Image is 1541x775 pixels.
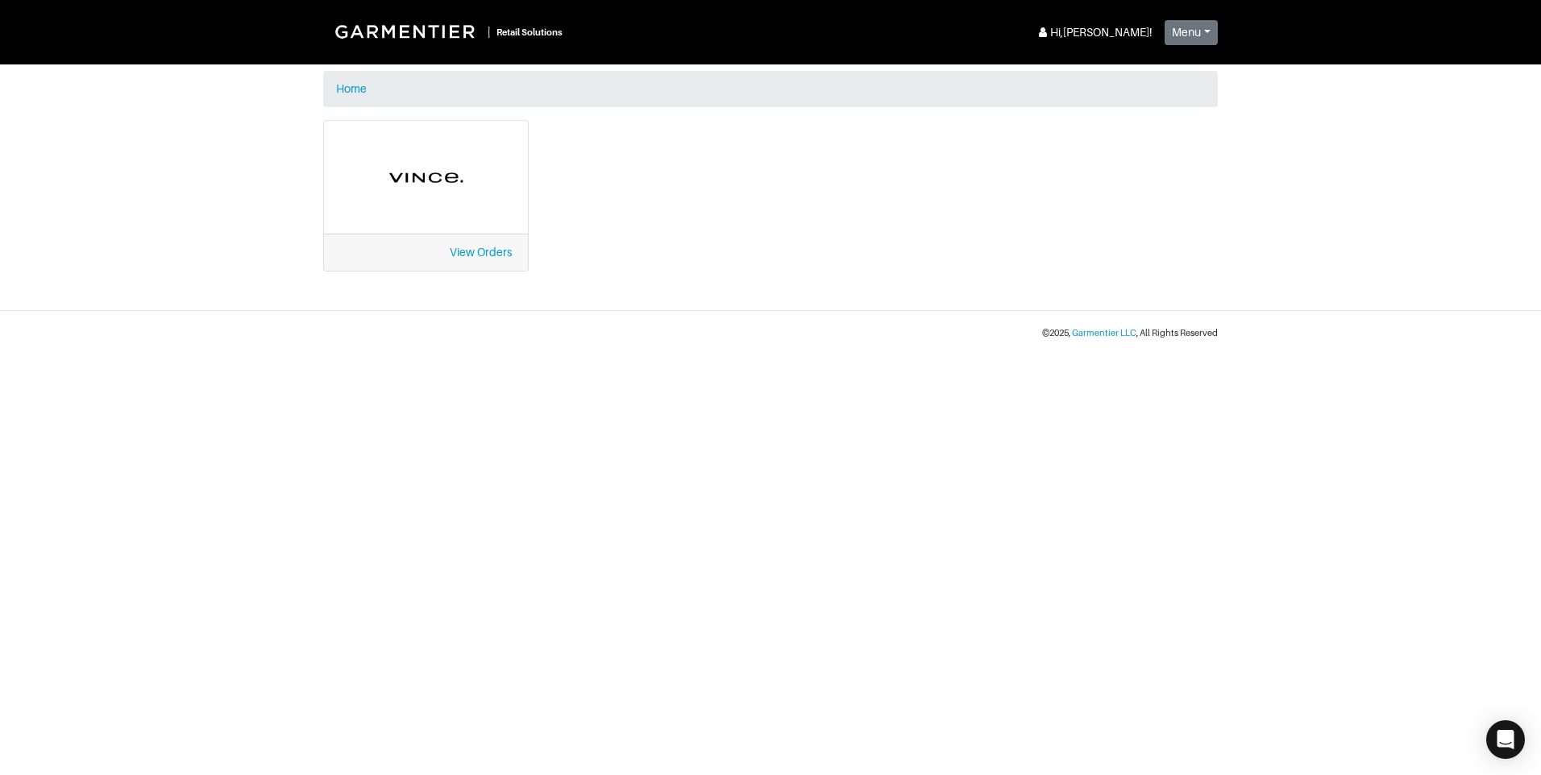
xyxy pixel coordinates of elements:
a: View Orders [450,246,512,259]
img: Garmentier [326,16,488,47]
div: Open Intercom Messenger [1486,720,1525,759]
a: Home [336,82,367,95]
div: Hi, [PERSON_NAME] ! [1036,24,1152,41]
small: © 2025 , , All Rights Reserved [1042,328,1218,338]
a: |Retail Solutions [323,13,569,50]
div: | [488,23,490,40]
button: Menu [1165,20,1218,45]
small: Retail Solutions [496,27,563,37]
a: Garmentier LLC [1072,328,1136,338]
img: cyAkLTq7csKWtL9WARqkkVaF.png [340,137,512,218]
nav: breadcrumb [323,71,1218,107]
